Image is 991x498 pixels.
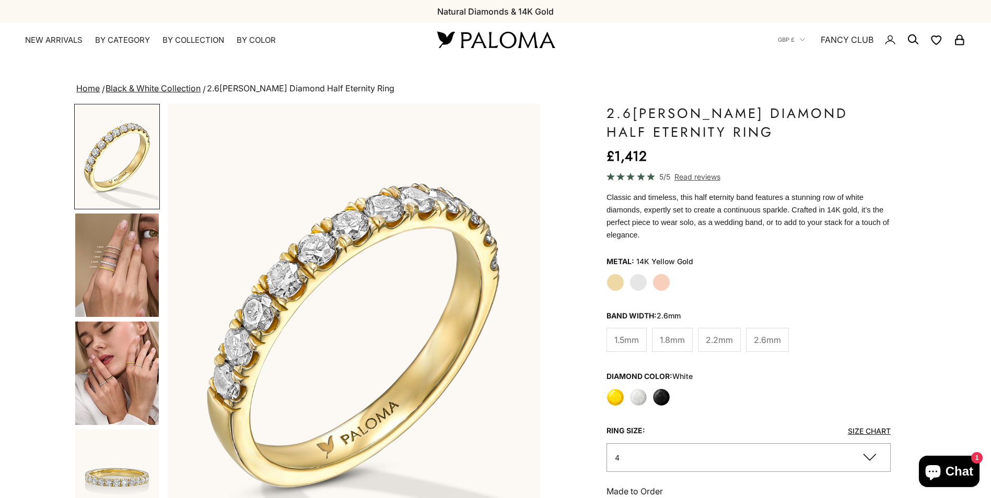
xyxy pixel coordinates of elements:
nav: Primary navigation [25,35,412,45]
button: Go to item 5 [74,321,160,426]
span: 2.6[PERSON_NAME] Diamond Half Eternity Ring [207,83,394,93]
sale-price: £1,412 [607,146,647,167]
a: Black & White Collection [106,83,201,93]
inbox-online-store-chat: Shopify online store chat [916,456,983,490]
h1: 2.6[PERSON_NAME] Diamond Half Eternity Ring [607,104,891,141]
legend: Band Width: [607,308,681,324]
button: 4 [607,443,891,472]
summary: By Category [95,35,150,45]
span: 2.2mm [706,333,733,347]
a: 5/5 Read reviews [607,171,891,183]
button: GBP £ [778,35,805,44]
summary: By Color [237,35,276,45]
variant-option-value: 2.6mm [657,311,681,320]
button: Go to item 4 [74,212,160,318]
span: 2.6mm [754,333,781,347]
legend: Metal: [607,254,634,269]
variant-option-value: 14K Yellow Gold [636,254,693,269]
legend: Diamond Color: [607,369,693,384]
summary: By Collection [162,35,224,45]
nav: breadcrumbs [74,81,916,96]
a: Home [76,83,100,93]
nav: Secondary navigation [778,23,966,56]
a: NEW ARRIVALS [25,35,83,45]
p: Natural Diamonds & 14K Gold [437,5,554,18]
span: Classic and timeless, this half eternity band features a stunning row of white diamonds, expertly... [607,193,889,239]
p: Made to Order [607,484,891,498]
variant-option-value: white [672,372,693,381]
span: 1.5mm [614,333,639,347]
a: FANCY CLUB [821,33,873,46]
span: 1.8mm [660,333,685,347]
span: Read reviews [674,171,720,183]
legend: Ring Size: [607,423,645,438]
button: Go to item 1 [74,104,160,209]
a: Size Chart [848,426,891,435]
span: GBP £ [778,35,795,44]
img: #YellowGold #WhiteGold #RoseGold [75,322,159,425]
img: #YellowGold #WhiteGold #RoseGold [75,214,159,317]
img: #YellowGold [75,105,159,208]
span: 4 [615,453,620,462]
span: 5/5 [659,171,670,183]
